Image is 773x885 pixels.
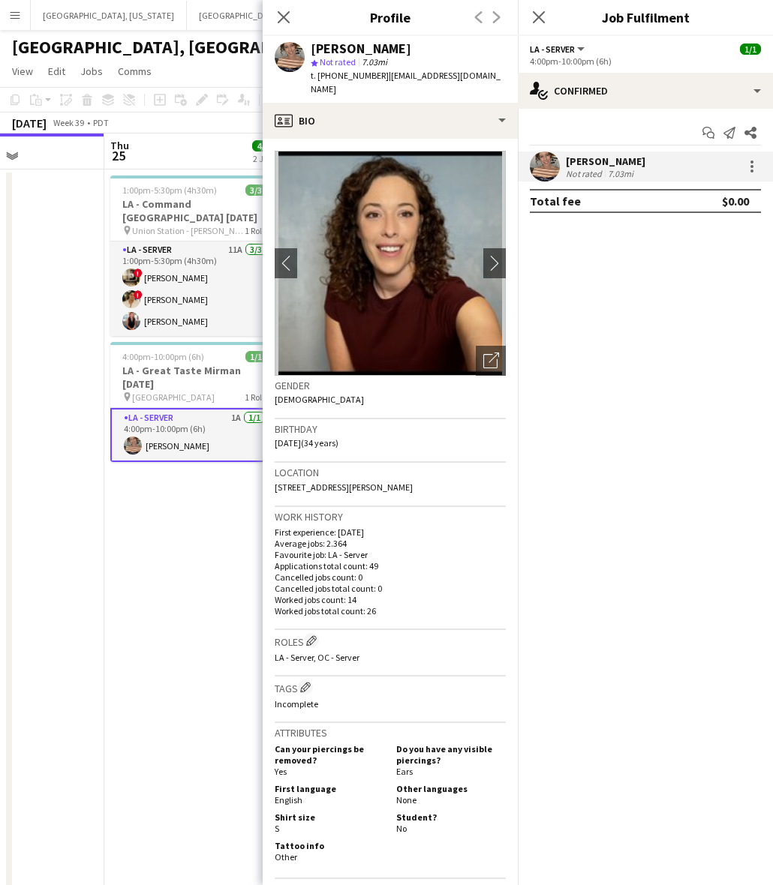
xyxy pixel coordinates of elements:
h3: Tags [275,679,506,695]
div: [PERSON_NAME] [311,42,411,55]
div: 7.03mi [605,168,636,179]
h3: LA - Great Taste Mirman [DATE] [110,364,278,391]
span: 3/3 [245,184,266,196]
div: 2 Jobs [253,153,276,164]
h3: LA - Command [GEOGRAPHIC_DATA] [DATE] [110,197,278,224]
h3: Profile [263,7,518,27]
h3: Birthday [275,422,506,436]
div: $0.00 [722,193,749,208]
div: PDT [93,117,109,128]
h5: First language [275,783,384,794]
span: [DEMOGRAPHIC_DATA] [275,394,364,405]
span: Thu [110,139,129,152]
div: Bio [263,103,518,139]
div: Confirmed [518,73,773,109]
span: 1 Role [245,391,266,403]
span: t. [PHONE_NUMBER] [311,70,389,81]
p: First experience: [DATE] [275,526,506,538]
div: Total fee [530,193,581,208]
p: Favourite job: LA - Server [275,549,506,560]
span: Union Station - [PERSON_NAME] [132,225,245,236]
h5: Do you have any visible piercings? [396,743,506,766]
p: Worked jobs count: 14 [275,594,506,605]
span: | [EMAIL_ADDRESS][DOMAIN_NAME] [311,70,501,94]
span: Not rated [320,56,356,67]
span: Edit [48,64,65,78]
span: Ears [396,766,413,777]
span: 1/1 [245,351,266,362]
span: Week 39 [50,117,87,128]
app-job-card: 4:00pm-10:00pm (6h)1/1LA - Great Taste Mirman [DATE] [GEOGRAPHIC_DATA]1 RoleLA - Server1A1/14:00p... [110,342,278,462]
button: [GEOGRAPHIC_DATA], [US_STATE] [187,1,343,30]
span: View [12,64,33,78]
a: View [6,61,39,81]
span: 4:00pm-10:00pm (6h) [122,351,204,362]
h3: Attributes [275,726,506,739]
h5: Other languages [396,783,506,794]
h1: [GEOGRAPHIC_DATA], [GEOGRAPHIC_DATA] [12,36,356,58]
h3: Roles [275,633,506,649]
img: Crew avatar or photo [275,151,506,376]
a: Jobs [74,61,109,81]
p: Cancelled jobs total count: 0 [275,583,506,594]
span: ! [134,268,143,277]
span: Jobs [80,64,103,78]
span: LA - Server, OC - Server [275,652,359,663]
span: Yes [275,766,287,777]
app-job-card: 1:00pm-5:30pm (4h30m)3/3LA - Command [GEOGRAPHIC_DATA] [DATE] Union Station - [PERSON_NAME]1 Role... [110,175,278,336]
span: No [396,823,407,834]
p: Applications total count: 49 [275,560,506,571]
h3: Location [275,466,506,479]
div: [PERSON_NAME] [566,154,645,168]
p: Average jobs: 2.364 [275,538,506,549]
div: 4:00pm-10:00pm (6h) [530,55,761,67]
span: Comms [118,64,152,78]
h5: Tattoo info [275,840,384,851]
span: 1 Role [245,225,266,236]
h5: Student? [396,811,506,823]
span: 4/4 [252,140,273,151]
span: S [275,823,279,834]
p: Worked jobs total count: 26 [275,605,506,616]
app-card-role: LA - Server1A1/14:00pm-10:00pm (6h)[PERSON_NAME] [110,408,278,462]
div: Open photos pop-in [476,346,506,376]
span: [STREET_ADDRESS][PERSON_NAME] [275,481,413,493]
button: [GEOGRAPHIC_DATA], [US_STATE] [31,1,187,30]
span: 1:00pm-5:30pm (4h30m) [122,184,217,196]
h5: Can your piercings be removed? [275,743,384,766]
div: [DATE] [12,115,47,130]
span: Other [275,851,297,862]
span: 1/1 [740,43,761,55]
h3: Work history [275,510,506,523]
span: LA - Server [530,43,575,55]
h5: Shirt size [275,811,384,823]
span: [DATE] (34 years) [275,437,338,448]
span: 25 [108,147,129,164]
p: Cancelled jobs count: 0 [275,571,506,583]
app-card-role: LA - Server11A3/31:00pm-5:30pm (4h30m)![PERSON_NAME]![PERSON_NAME][PERSON_NAME] [110,241,278,336]
span: None [396,794,417,805]
h3: Job Fulfilment [518,7,773,27]
span: ! [134,290,143,299]
div: Not rated [566,168,605,179]
span: English [275,794,302,805]
span: 7.03mi [359,56,390,67]
a: Edit [42,61,71,81]
h3: Gender [275,379,506,392]
span: [GEOGRAPHIC_DATA] [132,391,215,403]
button: LA - Server [530,43,587,55]
a: Comms [112,61,158,81]
p: Incomplete [275,698,506,709]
